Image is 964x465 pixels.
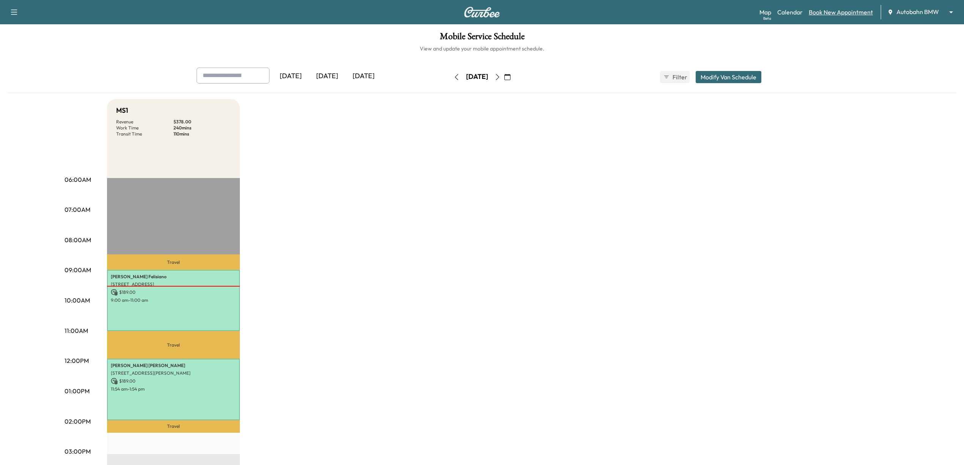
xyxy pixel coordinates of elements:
[65,386,90,396] p: 01:00PM
[660,71,690,83] button: Filter
[65,235,91,244] p: 08:00AM
[8,45,956,52] h6: View and update your mobile appointment schedule.
[173,125,231,131] p: 240 mins
[309,68,345,85] div: [DATE]
[107,331,240,359] p: Travel
[273,68,309,85] div: [DATE]
[65,417,91,426] p: 02:00PM
[111,370,236,376] p: [STREET_ADDRESS][PERSON_NAME]
[107,420,240,433] p: Travel
[111,363,236,369] p: [PERSON_NAME] [PERSON_NAME]
[116,125,173,131] p: Work Time
[763,16,771,21] div: Beta
[111,281,236,287] p: [STREET_ADDRESS]
[116,131,173,137] p: Transit Time
[173,131,231,137] p: 110 mins
[111,274,236,280] p: [PERSON_NAME] Felisiano
[65,175,91,184] p: 06:00AM
[696,71,761,83] button: Modify Van Schedule
[809,8,873,17] a: Book New Appointment
[107,254,240,270] p: Travel
[759,8,771,17] a: MapBeta
[345,68,382,85] div: [DATE]
[65,447,91,456] p: 03:00PM
[777,8,803,17] a: Calendar
[111,386,236,392] p: 11:54 am - 1:54 pm
[111,289,236,296] p: $ 189.00
[111,297,236,303] p: 9:00 am - 11:00 am
[65,296,90,305] p: 10:00AM
[464,7,500,17] img: Curbee Logo
[116,119,173,125] p: Revenue
[466,72,488,82] div: [DATE]
[65,205,90,214] p: 07:00AM
[65,356,89,365] p: 12:00PM
[111,378,236,385] p: $ 189.00
[65,326,88,335] p: 11:00AM
[65,265,91,274] p: 09:00AM
[896,8,939,16] span: Autobahn BMW
[8,32,956,45] h1: Mobile Service Schedule
[116,105,128,116] h5: MS1
[673,73,686,82] span: Filter
[173,119,231,125] p: $ 378.00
